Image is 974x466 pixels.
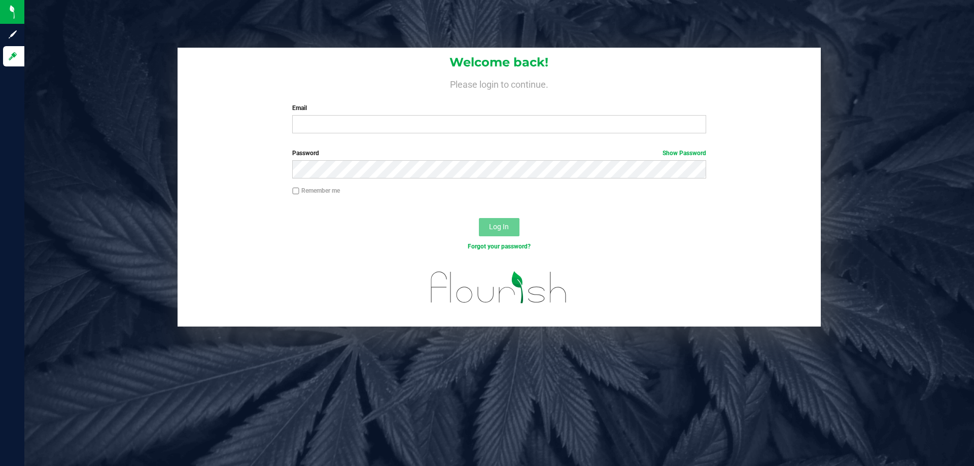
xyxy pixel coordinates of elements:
[8,29,18,40] inline-svg: Sign up
[178,56,821,69] h1: Welcome back!
[479,218,519,236] button: Log In
[178,77,821,89] h4: Please login to continue.
[292,103,706,113] label: Email
[292,150,319,157] span: Password
[663,150,706,157] a: Show Password
[489,223,509,231] span: Log In
[468,243,531,250] a: Forgot your password?
[8,51,18,61] inline-svg: Log in
[292,188,299,195] input: Remember me
[419,262,579,313] img: flourish_logo.svg
[292,186,340,195] label: Remember me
